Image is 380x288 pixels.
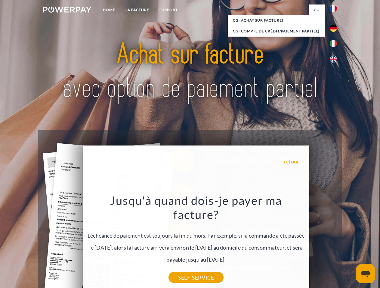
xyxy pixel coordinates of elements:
[228,15,325,26] a: CG (achat sur facture)
[330,40,337,47] img: it
[330,55,337,63] img: en
[86,193,306,222] h3: Jusqu'à quand dois-je payer ma facture?
[356,264,375,283] iframe: Bouton de lancement de la fenêtre de messagerie
[330,5,337,12] img: fr
[57,29,323,115] img: title-powerpay_fr.svg
[284,159,299,164] a: retour
[120,4,154,15] a: LA FACTURE
[154,4,183,15] a: Support
[43,7,91,13] img: logo-powerpay-white.svg
[98,4,120,15] a: Home
[228,26,325,37] a: CG (Compte de crédit/paiement partiel)
[86,193,306,277] div: L'échéance de paiement est toujours la fin du mois. Par exemple, si la commande a été passée le [...
[168,272,224,283] a: SELF-SERVICE
[330,25,337,32] img: de
[309,4,325,15] a: CG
